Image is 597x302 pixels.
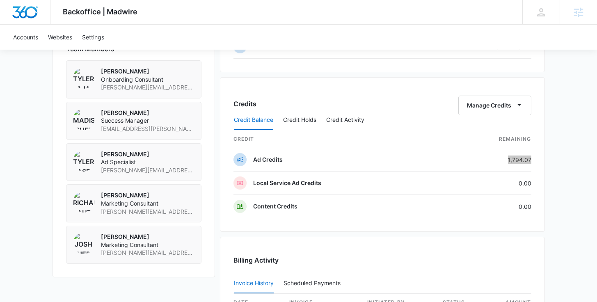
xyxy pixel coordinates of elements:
[444,195,531,218] td: 0.00
[101,208,194,216] span: [PERSON_NAME][EMAIL_ADDRESS][PERSON_NAME][DOMAIN_NAME]
[101,83,194,92] span: [PERSON_NAME][EMAIL_ADDRESS][PERSON_NAME][DOMAIN_NAME]
[13,13,20,20] img: logo_orange.svg
[519,43,531,50] span: /mo.
[233,99,256,109] h3: Credits
[284,280,344,286] div: Scheduled Payments
[82,48,88,54] img: tab_keywords_by_traffic_grey.svg
[101,150,194,158] p: [PERSON_NAME]
[253,156,283,164] p: Ad Credits
[101,67,194,75] p: [PERSON_NAME]
[91,48,138,54] div: Keywords by Traffic
[233,255,531,265] h3: Billing Activity
[101,117,194,125] span: Success Manager
[21,21,90,28] div: Domain: [DOMAIN_NAME]
[101,75,194,84] span: Onboarding Consultant
[458,96,531,115] button: Manage Credits
[234,110,273,130] button: Credit Balance
[13,21,20,28] img: website_grey.svg
[101,199,194,208] span: Marketing Consultant
[101,249,194,257] span: [PERSON_NAME][EMAIL_ADDRESS][PERSON_NAME][DOMAIN_NAME]
[73,150,94,172] img: Tyler Rasdon
[253,202,297,210] p: Content Credits
[43,25,77,50] a: Websites
[233,130,444,148] th: credit
[101,166,194,174] span: [PERSON_NAME][EMAIL_ADDRESS][PERSON_NAME][DOMAIN_NAME]
[73,191,94,213] img: Richard Sauter
[8,25,43,50] a: Accounts
[73,233,94,254] img: Josh Sherman
[63,7,137,16] span: Backoffice | Madwire
[444,172,531,195] td: 0.00
[101,109,194,117] p: [PERSON_NAME]
[101,191,194,199] p: [PERSON_NAME]
[283,110,316,130] button: Credit Holds
[73,67,94,89] img: Tyler Pajak
[444,130,531,148] th: Remaining
[101,233,194,241] p: [PERSON_NAME]
[101,158,194,166] span: Ad Specialist
[23,13,40,20] div: v 4.0.25
[326,110,364,130] button: Credit Activity
[73,109,94,130] img: Madison Ruff
[101,125,194,133] span: [EMAIL_ADDRESS][PERSON_NAME][DOMAIN_NAME]
[101,241,194,249] span: Marketing Consultant
[77,25,109,50] a: Settings
[444,148,531,172] td: 1,794.07
[22,48,29,54] img: tab_domain_overview_orange.svg
[31,48,73,54] div: Domain Overview
[253,179,321,187] p: Local Service Ad Credits
[234,274,274,293] button: Invoice History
